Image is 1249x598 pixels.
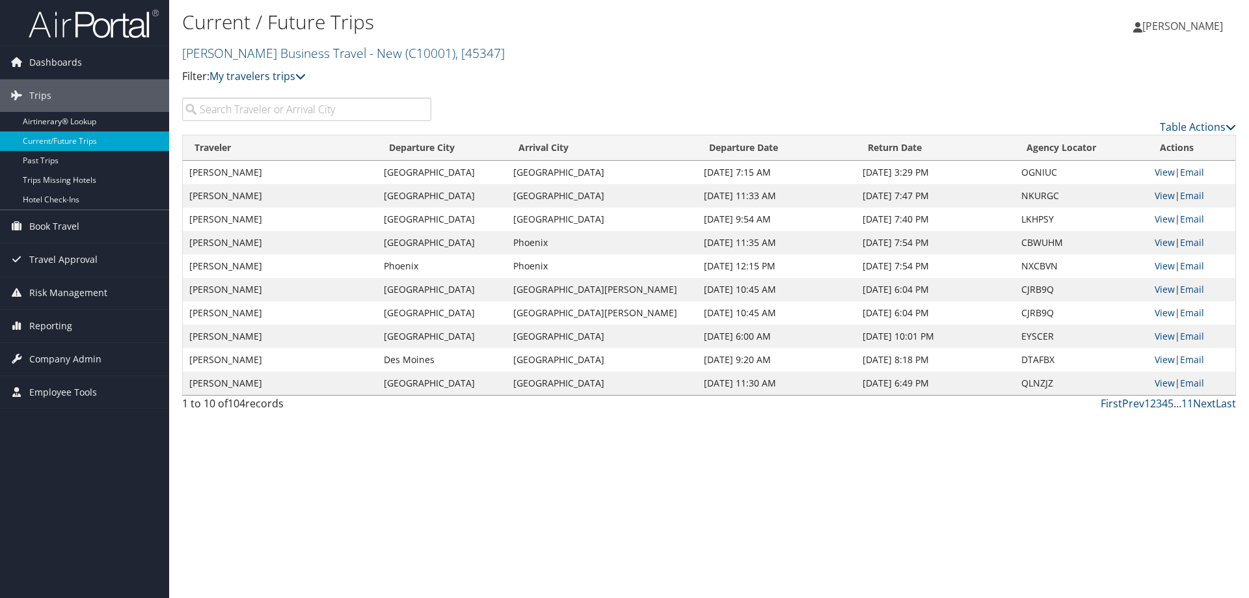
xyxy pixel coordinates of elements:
a: [PERSON_NAME] Business Travel - New [182,44,505,62]
th: Agency Locator: activate to sort column ascending [1015,135,1148,161]
td: [GEOGRAPHIC_DATA] [507,348,698,372]
td: | [1148,161,1235,184]
a: View [1155,236,1175,249]
td: [GEOGRAPHIC_DATA] [377,301,507,325]
a: View [1155,260,1175,272]
td: [DATE] 6:00 AM [697,325,856,348]
a: Email [1180,283,1204,295]
td: [PERSON_NAME] [183,348,377,372]
td: | [1148,208,1235,231]
td: [DATE] 3:29 PM [856,161,1015,184]
td: [DATE] 9:20 AM [697,348,856,372]
a: View [1155,213,1175,225]
span: Book Travel [29,210,79,243]
td: [DATE] 9:54 AM [697,208,856,231]
td: [GEOGRAPHIC_DATA] [507,208,698,231]
img: airportal-logo.png [29,8,159,39]
td: Phoenix [377,254,507,278]
a: Email [1180,189,1204,202]
span: Risk Management [29,277,107,309]
td: OGNIUC [1015,161,1148,184]
a: Prev [1122,396,1144,411]
td: [DATE] 10:01 PM [856,325,1015,348]
td: | [1148,254,1235,278]
td: [GEOGRAPHIC_DATA] [377,278,507,301]
th: Departure Date: activate to sort column descending [697,135,856,161]
td: [DATE] 10:45 AM [697,301,856,325]
span: Company Admin [29,343,101,375]
td: [DATE] 8:18 PM [856,348,1015,372]
td: QLNZJZ [1015,372,1148,395]
td: [DATE] 7:54 PM [856,231,1015,254]
a: Email [1180,353,1204,366]
td: [GEOGRAPHIC_DATA] [507,161,698,184]
td: | [1148,348,1235,372]
td: Des Moines [377,348,507,372]
a: Email [1180,236,1204,249]
a: First [1101,396,1122,411]
td: [GEOGRAPHIC_DATA] [507,325,698,348]
td: [GEOGRAPHIC_DATA][PERSON_NAME] [507,278,698,301]
span: , [ 45347 ] [455,44,505,62]
td: [DATE] 7:40 PM [856,208,1015,231]
th: Departure City: activate to sort column ascending [377,135,507,161]
a: View [1155,330,1175,342]
td: [PERSON_NAME] [183,301,377,325]
td: [PERSON_NAME] [183,325,377,348]
td: [DATE] 11:30 AM [697,372,856,395]
a: Email [1180,330,1204,342]
td: LKHPSY [1015,208,1148,231]
td: [PERSON_NAME] [183,254,377,278]
td: NKURGC [1015,184,1148,208]
td: [PERSON_NAME] [183,161,377,184]
span: Reporting [29,310,72,342]
td: [DATE] 7:54 PM [856,254,1015,278]
a: Table Actions [1160,120,1236,134]
td: [PERSON_NAME] [183,231,377,254]
td: [GEOGRAPHIC_DATA] [507,372,698,395]
td: | [1148,231,1235,254]
td: [DATE] 7:47 PM [856,184,1015,208]
td: [GEOGRAPHIC_DATA][PERSON_NAME] [507,301,698,325]
td: NXCBVN [1015,254,1148,278]
a: View [1155,283,1175,295]
th: Arrival City: activate to sort column ascending [507,135,698,161]
td: [GEOGRAPHIC_DATA] [377,184,507,208]
td: CBWUHM [1015,231,1148,254]
a: View [1155,377,1175,389]
td: [DATE] 6:04 PM [856,278,1015,301]
td: [PERSON_NAME] [183,208,377,231]
th: Traveler: activate to sort column ascending [183,135,377,161]
span: … [1174,396,1181,411]
a: Email [1180,260,1204,272]
span: Trips [29,79,51,112]
span: ( C10001 ) [405,44,455,62]
td: | [1148,278,1235,301]
th: Return Date: activate to sort column ascending [856,135,1015,161]
td: [PERSON_NAME] [183,184,377,208]
td: | [1148,325,1235,348]
a: View [1155,353,1175,366]
span: Travel Approval [29,243,98,276]
input: Search Traveler or Arrival City [182,98,431,121]
a: Email [1180,306,1204,319]
td: [GEOGRAPHIC_DATA] [377,231,507,254]
td: [DATE] 11:33 AM [697,184,856,208]
td: EYSCER [1015,325,1148,348]
div: 1 to 10 of records [182,396,431,418]
td: [DATE] 12:15 PM [697,254,856,278]
a: Email [1180,213,1204,225]
td: | [1148,372,1235,395]
td: | [1148,184,1235,208]
a: View [1155,166,1175,178]
td: [PERSON_NAME] [183,372,377,395]
h1: Current / Future Trips [182,8,885,36]
td: [DATE] 11:35 AM [697,231,856,254]
td: [GEOGRAPHIC_DATA] [377,372,507,395]
a: 5 [1168,396,1174,411]
td: [GEOGRAPHIC_DATA] [377,161,507,184]
span: 104 [228,396,245,411]
td: [PERSON_NAME] [183,278,377,301]
td: [DATE] 6:04 PM [856,301,1015,325]
span: Employee Tools [29,376,97,409]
